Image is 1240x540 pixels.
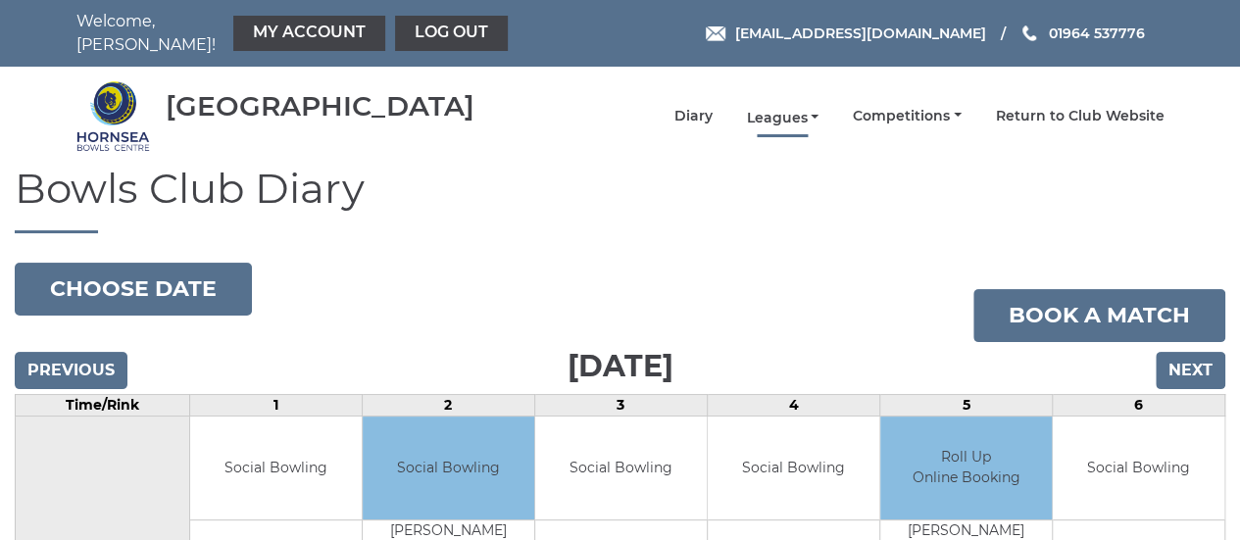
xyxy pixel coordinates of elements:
[996,107,1165,125] a: Return to Club Website
[233,16,385,51] a: My Account
[76,79,150,153] img: Hornsea Bowls Centre
[1019,23,1144,44] a: Phone us 01964 537776
[734,25,985,42] span: [EMAIL_ADDRESS][DOMAIN_NAME]
[879,395,1052,417] td: 5
[706,23,985,44] a: Email [EMAIL_ADDRESS][DOMAIN_NAME]
[166,91,474,122] div: [GEOGRAPHIC_DATA]
[15,263,252,316] button: Choose date
[15,166,1225,233] h1: Bowls Club Diary
[15,352,127,389] input: Previous
[1022,25,1036,41] img: Phone us
[189,395,362,417] td: 1
[1053,417,1224,519] td: Social Bowling
[880,417,1052,519] td: Roll Up Online Booking
[673,107,712,125] a: Diary
[853,107,962,125] a: Competitions
[395,16,508,51] a: Log out
[16,395,190,417] td: Time/Rink
[1156,352,1225,389] input: Next
[76,10,513,57] nav: Welcome, [PERSON_NAME]!
[707,395,879,417] td: 4
[363,417,534,519] td: Social Bowling
[1052,395,1224,417] td: 6
[534,395,707,417] td: 3
[746,109,818,127] a: Leagues
[190,417,362,519] td: Social Bowling
[706,26,725,41] img: Email
[535,417,707,519] td: Social Bowling
[973,289,1225,342] a: Book a match
[708,417,879,519] td: Social Bowling
[362,395,534,417] td: 2
[1048,25,1144,42] span: 01964 537776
